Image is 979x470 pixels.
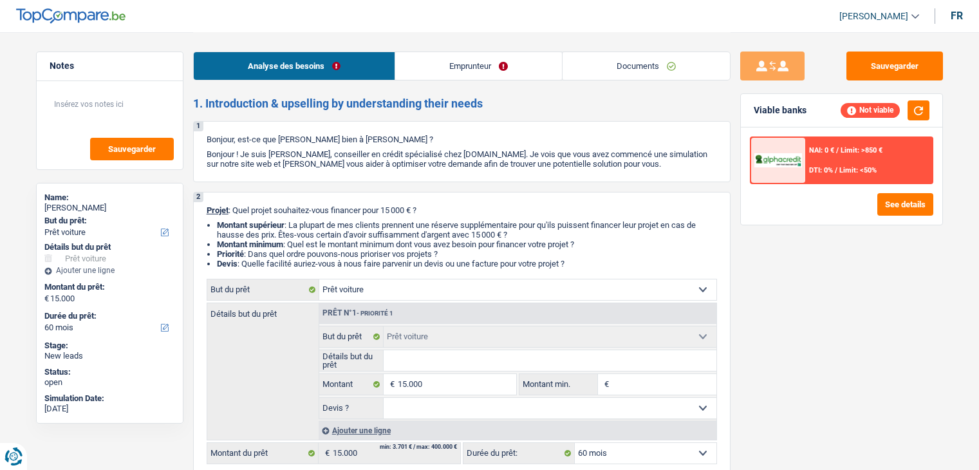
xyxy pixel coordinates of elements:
h5: Notes [50,61,170,71]
label: Durée du prêt: [463,443,575,464]
strong: Priorité [217,249,244,259]
label: Détails but du prêt [207,303,319,318]
div: 2 [194,193,203,202]
a: Emprunteur [395,52,562,80]
a: [PERSON_NAME] [829,6,919,27]
span: DTI: 0% [809,166,833,174]
label: Montant du prêt [207,443,319,464]
label: Montant min. [519,374,598,395]
button: Sauvegarder [846,52,943,80]
li: : Dans quel ordre pouvons-nous prioriser vos projets ? [217,249,717,259]
a: Documents [563,52,730,80]
div: fr [951,10,963,22]
button: Sauvegarder [90,138,174,160]
a: Analyse des besoins [194,52,395,80]
div: Simulation Date: [44,393,175,404]
label: Montant du prêt: [44,282,172,292]
div: Name: [44,193,175,203]
span: € [319,443,333,464]
span: € [44,294,49,304]
p: Bonjour ! Je suis [PERSON_NAME], conseiller en crédit spécialisé chez [DOMAIN_NAME]. Je vois que ... [207,149,717,169]
label: But du prêt: [44,216,172,226]
span: NAI: 0 € [809,146,834,155]
span: Sauvegarder [108,145,156,153]
span: [PERSON_NAME] [839,11,908,22]
li: : Quelle facilité auriez-vous à nous faire parvenir un devis ou une facture pour votre projet ? [217,259,717,268]
span: Limit: <50% [839,166,877,174]
div: Viable banks [754,105,807,116]
div: [DATE] [44,404,175,414]
label: Durée du prêt: [44,311,172,321]
span: - Priorité 1 [357,310,393,317]
span: / [836,146,839,155]
div: New leads [44,351,175,361]
div: [PERSON_NAME] [44,203,175,213]
div: 1 [194,122,203,131]
div: Ajouter une ligne [319,421,716,440]
img: TopCompare Logo [16,8,126,24]
div: Not viable [841,103,900,117]
li: : La plupart de mes clients prennent une réserve supplémentaire pour qu'ils puissent financer leu... [217,220,717,240]
div: open [44,377,175,388]
strong: Montant supérieur [217,220,284,230]
span: Projet [207,205,228,215]
label: Devis ? [319,398,384,418]
strong: Montant minimum [217,240,283,249]
div: Détails but du prêt [44,242,175,252]
p: Bonjour, est-ce que [PERSON_NAME] bien à [PERSON_NAME] ? [207,135,717,144]
div: Prêt n°1 [319,309,396,317]
span: Limit: >850 € [841,146,882,155]
span: € [598,374,612,395]
div: min: 3.701 € / max: 400.000 € [380,444,457,450]
span: / [835,166,837,174]
label: Détails but du prêt [319,350,384,371]
label: But du prêt [207,279,319,300]
li: : Quel est le montant minimum dont vous avez besoin pour financer votre projet ? [217,240,717,249]
img: AlphaCredit [754,153,802,168]
button: See details [877,193,933,216]
h2: 1. Introduction & upselling by understanding their needs [193,97,731,111]
p: : Quel projet souhaitez-vous financer pour 15 000 € ? [207,205,717,215]
span: € [384,374,398,395]
div: Ajouter une ligne [44,266,175,275]
label: But du prêt [319,326,384,347]
label: Montant [319,374,384,395]
span: Devis [217,259,238,268]
div: Stage: [44,341,175,351]
div: Status: [44,367,175,377]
